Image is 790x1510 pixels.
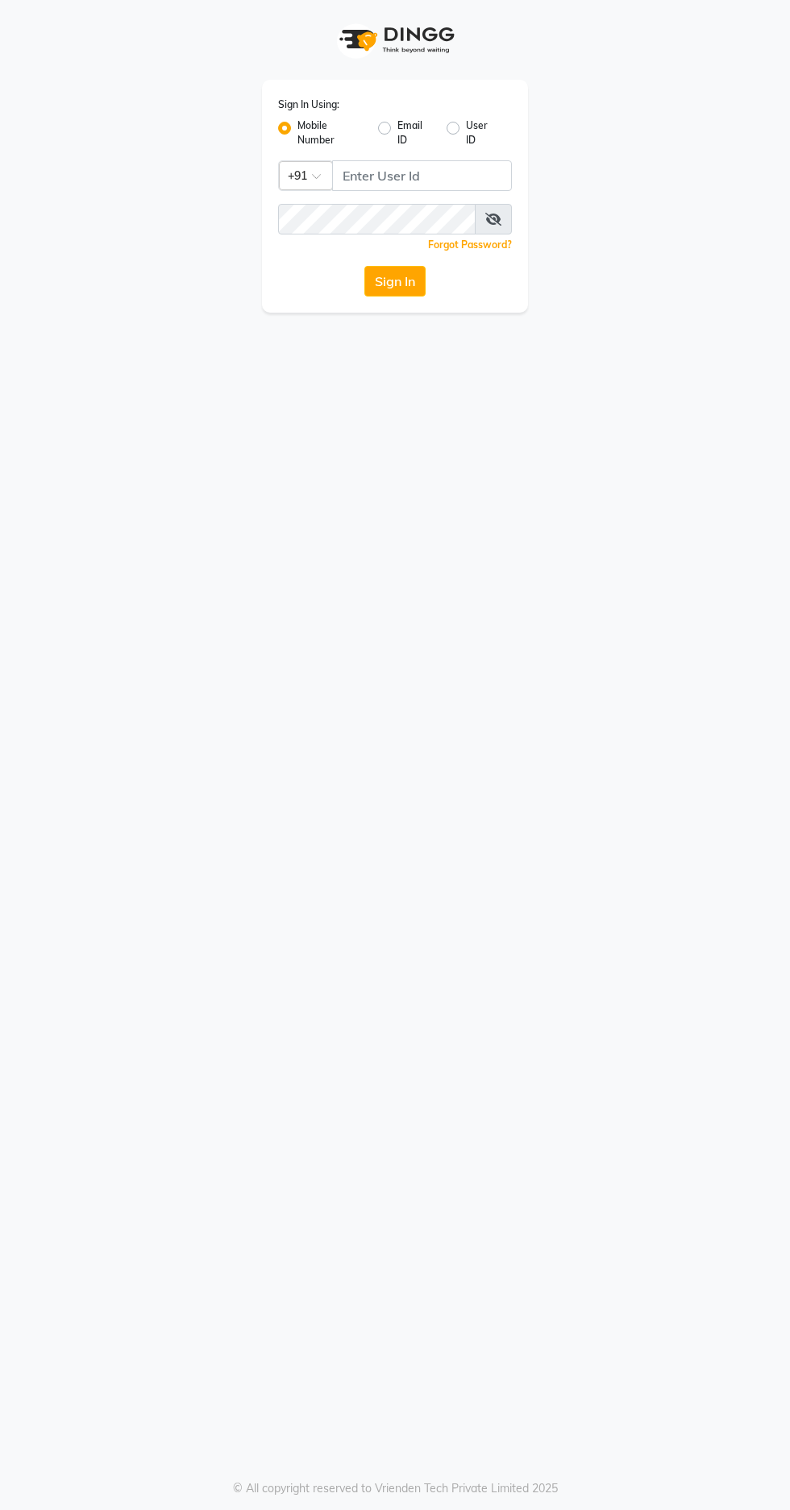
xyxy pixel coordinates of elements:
input: Username [278,204,476,234]
label: Email ID [397,118,434,147]
label: Sign In Using: [278,97,339,112]
label: Mobile Number [297,118,365,147]
label: User ID [466,118,499,147]
input: Username [332,160,512,191]
img: logo1.svg [331,16,459,64]
a: Forgot Password? [428,239,512,251]
button: Sign In [364,266,426,297]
